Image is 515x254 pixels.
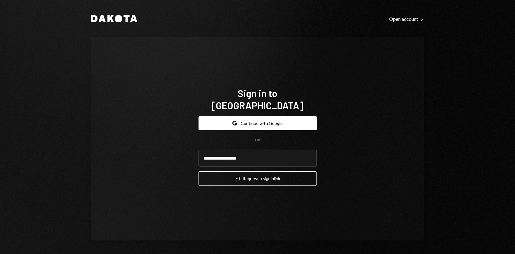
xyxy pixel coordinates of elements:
[389,16,424,22] div: Open account
[255,138,260,143] div: OR
[199,87,317,111] h1: Sign in to [GEOGRAPHIC_DATA]
[199,116,317,130] button: Continue with Google
[389,15,424,22] a: Open account
[199,171,317,186] button: Request a signinlink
